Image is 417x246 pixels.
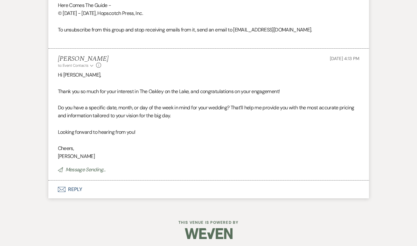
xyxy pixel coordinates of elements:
[58,104,359,120] p: Do you have a specific date, month, or day of the week in mind for your wedding? That’ll help me ...
[185,222,233,245] img: Weven Logo
[58,63,88,68] span: to: Event Contacts
[58,128,359,136] p: Looking forward to hearing from you!
[58,144,359,153] p: Cheers,
[58,166,359,174] p: Message Sending...
[48,181,369,198] button: Reply
[58,152,359,161] p: [PERSON_NAME]
[330,56,359,61] span: [DATE] 4:13 PM
[58,55,108,63] h5: [PERSON_NAME]
[58,63,94,68] button: to: Event Contacts
[58,87,359,96] p: Thank you so much for your interest in The Oakley on the Lake, and congratulations on your engage...
[58,71,359,79] p: Hi [PERSON_NAME],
